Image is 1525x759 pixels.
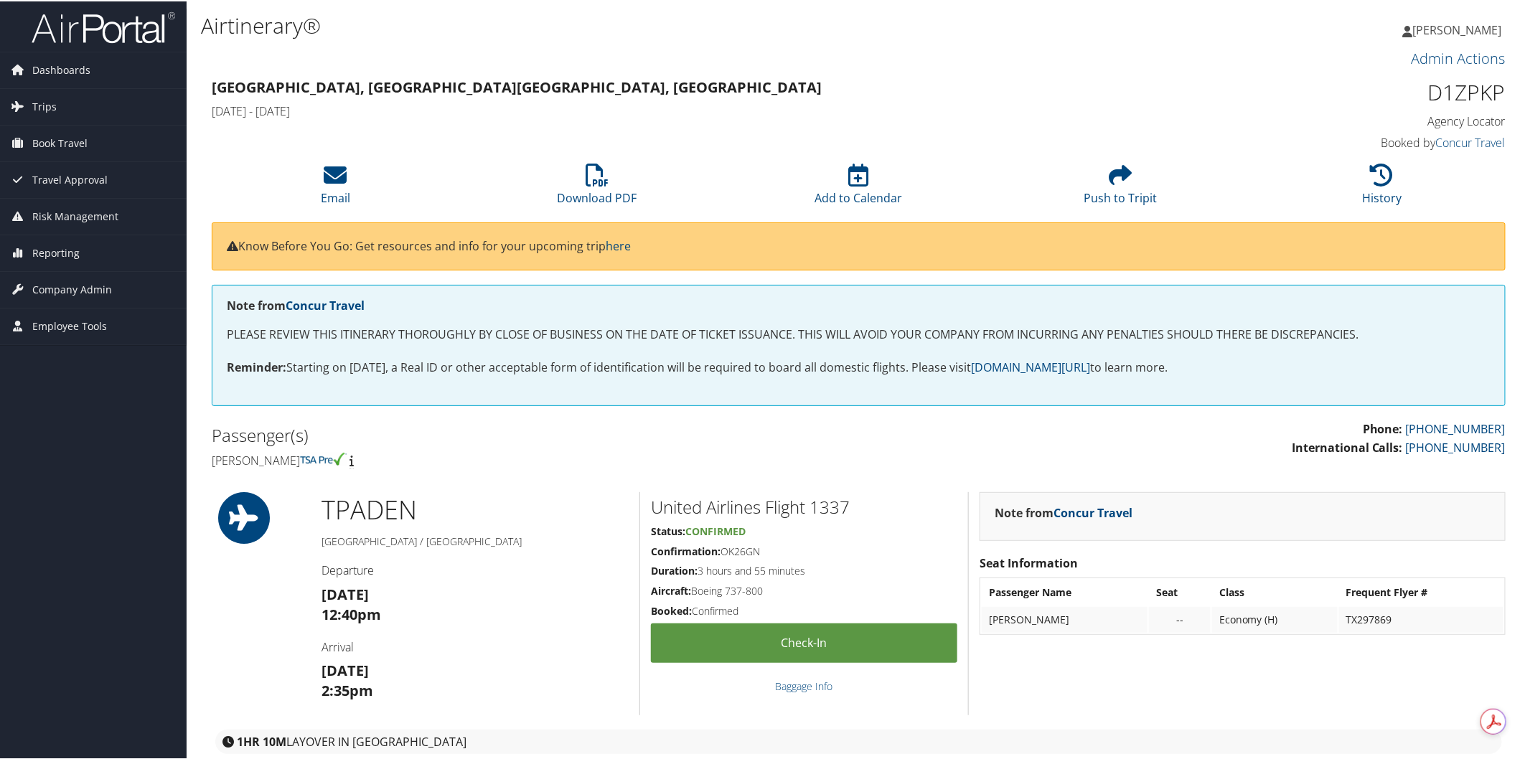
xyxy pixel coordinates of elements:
[227,324,1491,343] p: PLEASE REVIEW THIS ITINERARY THOROUGHLY BY CLOSE OF BUSINESS ON THE DATE OF TICKET ISSUANCE. THIS...
[1362,170,1402,204] a: History
[237,732,286,748] strong: 1HR 10M
[215,728,1502,753] div: layover in [GEOGRAPHIC_DATA]
[651,523,685,537] strong: Status:
[32,124,88,160] span: Book Travel
[1403,7,1516,50] a: [PERSON_NAME]
[651,543,721,557] strong: Confirmation:
[227,236,1491,255] p: Know Before You Go: Get resources and info for your upcoming trip
[651,603,957,617] h5: Confirmed
[685,523,746,537] span: Confirmed
[227,358,286,374] strong: Reminder:
[1054,504,1132,519] a: Concur Travel
[982,605,1148,631] td: [PERSON_NAME]
[227,357,1491,376] p: Starting on [DATE], a Real ID or other acceptable form of identification will be required to boar...
[201,9,1078,39] h1: Airtinerary®
[651,562,698,576] strong: Duration:
[32,270,112,306] span: Company Admin
[651,494,957,518] h2: United Airlines Flight 1337
[322,491,629,527] h1: TPA DEN
[606,237,631,253] a: here
[212,451,848,467] h4: [PERSON_NAME]
[322,533,629,547] h5: [GEOGRAPHIC_DATA] / [GEOGRAPHIC_DATA]
[32,9,175,43] img: airportal-logo.png
[1084,170,1157,204] a: Push to Tripit
[1198,76,1506,106] h1: D1ZPKP
[32,161,108,197] span: Travel Approval
[1198,133,1506,149] h4: Booked by
[1212,578,1338,604] th: Class
[651,562,957,577] h5: 3 hours and 55 minutes
[32,234,80,270] span: Reporting
[212,102,1177,118] h4: [DATE] - [DATE]
[1406,420,1506,435] a: [PHONE_NUMBER]
[322,638,629,654] h4: Arrival
[321,170,350,204] a: Email
[1406,438,1506,454] a: [PHONE_NUMBER]
[1339,578,1503,604] th: Frequent Flyer #
[300,451,347,464] img: tsa-precheck.png
[651,583,691,596] strong: Aircraft:
[815,170,902,204] a: Add to Calendar
[1436,133,1506,149] a: Concur Travel
[32,88,57,123] span: Trips
[1412,47,1506,67] a: Admin Actions
[32,197,118,233] span: Risk Management
[651,622,957,661] a: Check-in
[286,296,365,312] a: Concur Travel
[1156,612,1203,625] div: --
[1339,605,1503,631] td: TX297869
[1363,420,1403,435] strong: Phone:
[776,678,833,692] a: Baggage Info
[322,561,629,577] h4: Departure
[557,170,637,204] a: Download PDF
[995,504,1132,519] strong: Note from
[651,543,957,557] h5: OK26GN
[322,679,373,699] strong: 2:35pm
[322,603,381,623] strong: 12:40pm
[322,583,369,603] strong: [DATE]
[1292,438,1403,454] strong: International Calls:
[982,578,1148,604] th: Passenger Name
[980,554,1078,570] strong: Seat Information
[651,583,957,597] h5: Boeing 737-800
[1198,112,1506,128] h4: Agency Locator
[212,76,822,95] strong: [GEOGRAPHIC_DATA], [GEOGRAPHIC_DATA] [GEOGRAPHIC_DATA], [GEOGRAPHIC_DATA]
[1413,21,1502,37] span: [PERSON_NAME]
[32,51,90,87] span: Dashboards
[32,307,107,343] span: Employee Tools
[1212,605,1338,631] td: Economy (H)
[322,659,369,679] strong: [DATE]
[651,603,692,616] strong: Booked:
[1149,578,1211,604] th: Seat
[227,296,365,312] strong: Note from
[971,358,1090,374] a: [DOMAIN_NAME][URL]
[212,422,848,446] h2: Passenger(s)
